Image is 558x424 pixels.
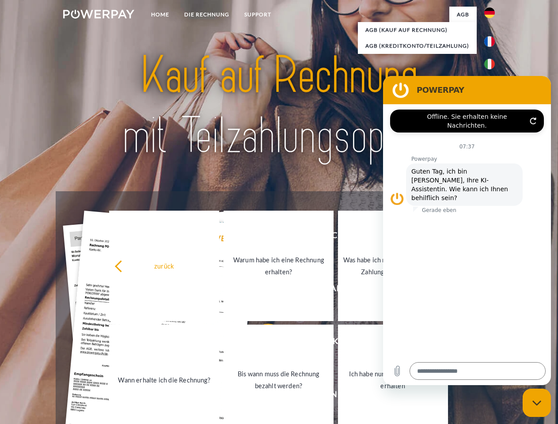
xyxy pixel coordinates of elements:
[63,10,134,19] img: logo-powerpay-white.svg
[338,211,448,321] a: Was habe ich noch offen, ist meine Zahlung eingegangen?
[114,374,214,386] div: Wann erhalte ich die Rechnung?
[523,389,551,417] iframe: Schaltfläche zum Öffnen des Messaging-Fensters; Konversation läuft
[358,22,477,38] a: AGB (Kauf auf Rechnung)
[237,7,279,23] a: SUPPORT
[484,36,495,47] img: fr
[229,368,328,392] div: Bis wann muss die Rechnung bezahlt werden?
[144,7,177,23] a: Home
[358,38,477,54] a: AGB (Kreditkonto/Teilzahlung)
[343,368,443,392] div: Ich habe nur eine Teillieferung erhalten
[449,7,477,23] a: agb
[229,254,328,278] div: Warum habe ich eine Rechnung erhalten?
[343,254,443,278] div: Was habe ich noch offen, ist meine Zahlung eingegangen?
[114,260,214,272] div: zurück
[484,8,495,18] img: de
[84,42,474,169] img: title-powerpay_de.svg
[484,59,495,69] img: it
[177,7,237,23] a: DIE RECHNUNG
[383,76,551,385] iframe: Messaging-Fenster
